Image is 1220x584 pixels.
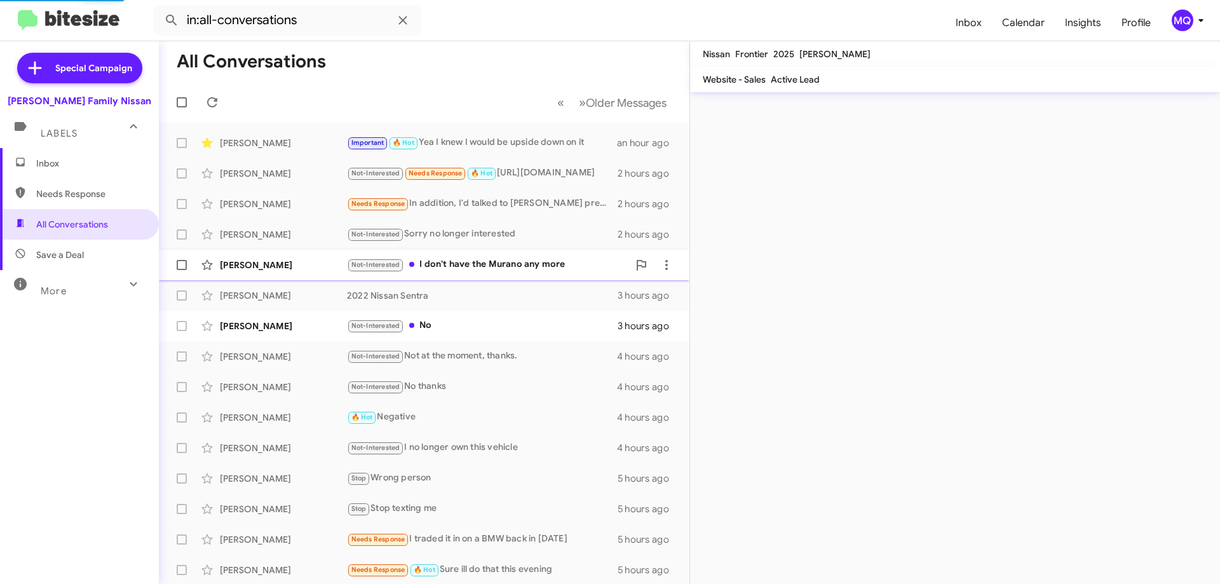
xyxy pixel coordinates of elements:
[703,74,766,85] span: Website - Sales
[220,289,347,302] div: [PERSON_NAME]
[347,379,617,394] div: No thanks
[220,320,347,332] div: [PERSON_NAME]
[220,167,347,180] div: [PERSON_NAME]
[347,562,618,577] div: Sure ill do that this evening
[571,90,674,116] button: Next
[351,566,405,574] span: Needs Response
[557,95,564,111] span: «
[351,322,400,330] span: Not-Interested
[773,48,794,60] span: 2025
[177,51,326,72] h1: All Conversations
[220,503,347,515] div: [PERSON_NAME]
[220,564,347,576] div: [PERSON_NAME]
[347,227,618,241] div: Sorry no longer interested
[799,48,871,60] span: [PERSON_NAME]
[618,503,679,515] div: 5 hours ago
[55,62,132,74] span: Special Campaign
[36,248,84,261] span: Save a Deal
[347,318,618,333] div: No
[220,533,347,546] div: [PERSON_NAME]
[617,350,679,363] div: 4 hours ago
[347,501,618,516] div: Stop texting me
[618,198,679,210] div: 2 hours ago
[351,352,400,360] span: Not-Interested
[414,566,435,574] span: 🔥 Hot
[586,96,667,110] span: Older Messages
[347,196,618,211] div: In addition, I'd talked to [PERSON_NAME] previously.
[351,474,367,482] span: Stop
[220,198,347,210] div: [PERSON_NAME]
[220,228,347,241] div: [PERSON_NAME]
[617,442,679,454] div: 4 hours ago
[393,139,414,147] span: 🔥 Hot
[351,139,384,147] span: Important
[617,137,679,149] div: an hour ago
[618,289,679,302] div: 3 hours ago
[471,169,492,177] span: 🔥 Hot
[8,95,151,107] div: [PERSON_NAME] Family Nissan
[347,257,628,272] div: I don't have the Murano any more
[347,135,617,150] div: Yea I knew I would be upside down on it
[351,169,400,177] span: Not-Interested
[220,442,347,454] div: [PERSON_NAME]
[703,48,730,60] span: Nissan
[351,230,400,238] span: Not-Interested
[1055,4,1111,41] a: Insights
[351,261,400,269] span: Not-Interested
[618,533,679,546] div: 5 hours ago
[220,259,347,271] div: [PERSON_NAME]
[409,169,463,177] span: Needs Response
[41,128,78,139] span: Labels
[36,187,144,200] span: Needs Response
[618,472,679,485] div: 5 hours ago
[1172,10,1193,31] div: MQ
[351,444,400,452] span: Not-Interested
[154,5,421,36] input: Search
[220,472,347,485] div: [PERSON_NAME]
[36,157,144,170] span: Inbox
[550,90,572,116] button: Previous
[220,137,347,149] div: [PERSON_NAME]
[945,4,992,41] a: Inbox
[347,289,618,302] div: 2022 Nissan Sentra
[617,411,679,424] div: 4 hours ago
[347,532,618,547] div: I traded it in on a BMW back in [DATE]
[347,440,617,455] div: I no longer own this vehicle
[220,350,347,363] div: [PERSON_NAME]
[992,4,1055,41] a: Calendar
[347,410,617,424] div: Negative
[550,90,674,116] nav: Page navigation example
[351,535,405,543] span: Needs Response
[618,228,679,241] div: 2 hours ago
[618,167,679,180] div: 2 hours ago
[36,218,108,231] span: All Conversations
[351,200,405,208] span: Needs Response
[735,48,768,60] span: Frontier
[351,505,367,513] span: Stop
[347,349,617,363] div: Not at the moment, thanks.
[17,53,142,83] a: Special Campaign
[220,381,347,393] div: [PERSON_NAME]
[220,411,347,424] div: [PERSON_NAME]
[618,320,679,332] div: 3 hours ago
[617,381,679,393] div: 4 hours ago
[347,166,618,180] div: [URL][DOMAIN_NAME]
[347,471,618,486] div: Wrong person
[351,383,400,391] span: Not-Interested
[771,74,820,85] span: Active Lead
[41,285,67,297] span: More
[579,95,586,111] span: »
[1111,4,1161,41] a: Profile
[351,413,373,421] span: 🔥 Hot
[618,564,679,576] div: 5 hours ago
[1161,10,1206,31] button: MQ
